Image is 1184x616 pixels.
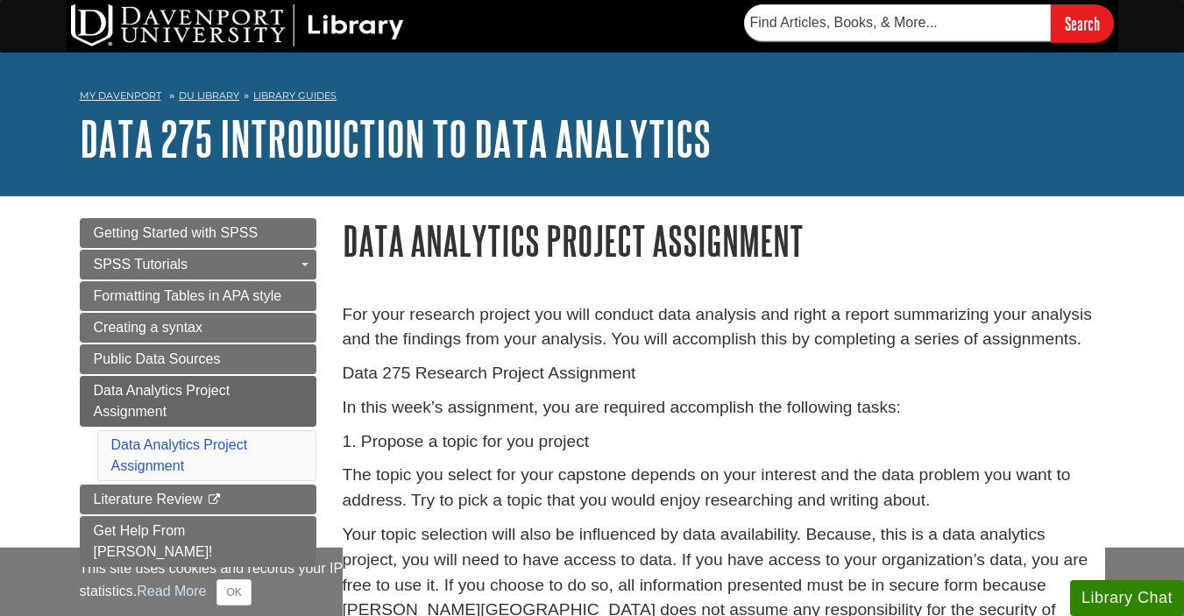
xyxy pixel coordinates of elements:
[80,89,161,103] a: My Davenport
[343,463,1105,513] p: The topic you select for your capstone depends on your interest and the data problem you want to ...
[206,494,221,506] i: This link opens in a new window
[80,516,316,567] a: Get Help From [PERSON_NAME]!
[253,89,337,102] a: Library Guides
[80,376,316,427] a: Data Analytics Project Assignment
[80,344,316,374] a: Public Data Sources
[94,225,259,240] span: Getting Started with SPSS
[80,111,711,166] a: DATA 275 Introduction to Data Analytics
[179,89,239,102] a: DU Library
[1070,580,1184,616] button: Library Chat
[94,523,213,559] span: Get Help From [PERSON_NAME]!
[80,485,316,514] a: Literature Review
[343,218,1105,263] h1: Data Analytics Project Assignment
[80,84,1105,112] nav: breadcrumb
[1051,4,1114,42] input: Search
[80,313,316,343] a: Creating a syntax
[94,320,203,335] span: Creating a syntax
[94,257,188,272] span: SPSS Tutorials
[94,288,282,303] span: Formatting Tables in APA style
[94,383,230,419] span: Data Analytics Project Assignment
[111,437,248,473] a: Data Analytics Project Assignment
[744,4,1051,41] input: Find Articles, Books, & More...
[80,218,316,248] a: Getting Started with SPSS
[744,4,1114,42] form: Searches DU Library's articles, books, and more
[94,351,221,366] span: Public Data Sources
[343,302,1105,353] p: For your research project you will conduct data analysis and right a report summarizing your anal...
[80,281,316,311] a: Formatting Tables in APA style
[71,4,404,46] img: DU Library
[343,395,1105,421] p: In this week’s assignment, you are required accomplish the following tasks:
[94,492,203,506] span: Literature Review
[80,218,316,567] div: Guide Page Menu
[343,429,1105,455] p: 1. Propose a topic for you project
[80,250,316,280] a: SPSS Tutorials
[343,361,1105,386] p: Data 275 Research Project Assignment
